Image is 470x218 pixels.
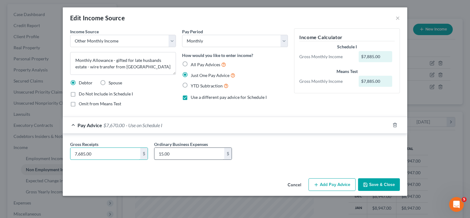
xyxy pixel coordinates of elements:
[78,122,102,128] span: Pay Advice
[283,179,306,191] button: Cancel
[449,197,464,212] iframe: Intercom live chat
[299,68,395,75] div: Means Test
[296,78,356,84] div: Gross Monthly Income
[70,29,99,34] span: Income Source
[396,14,400,22] button: ×
[191,83,223,88] span: YTD Subtraction
[154,148,224,159] input: 0.00
[70,14,125,22] div: Edit Income Source
[182,52,253,59] label: How would you like to enter income?
[359,51,392,62] div: $7,885.00
[70,148,140,159] input: 0.00
[224,148,232,159] div: $
[103,122,125,128] span: $7,670.00
[182,28,203,35] label: Pay Period
[462,197,467,202] span: 5
[296,54,356,60] div: Gross Monthly Income
[191,73,229,78] span: Just One Pay Advice
[191,62,220,67] span: All Pay Advices
[70,141,98,147] label: Gross Receipts
[299,34,395,41] h5: Income Calculator
[79,91,133,96] span: Do Not Include in Schedule I
[309,178,356,191] button: Add Pay Advice
[299,44,395,50] div: Schedule I
[358,178,400,191] button: Save & Close
[79,80,93,85] span: Debtor
[154,141,208,147] label: Ordinary Business Expenses
[109,80,122,85] span: Spouse
[126,122,162,128] span: - Use on Schedule I
[359,76,392,87] div: $7,885.00
[140,148,148,159] div: $
[191,95,267,100] span: Use a different pay advice for Schedule I
[79,101,121,106] span: Omit from Means Test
